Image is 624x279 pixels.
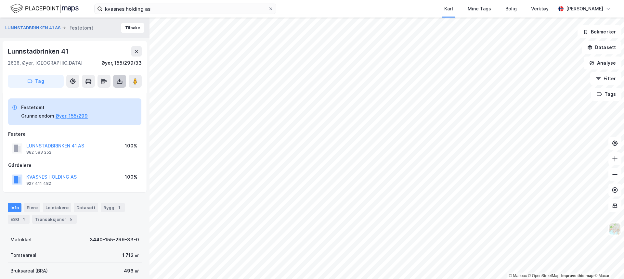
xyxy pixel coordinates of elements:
a: Improve this map [561,273,593,278]
button: Bokmerker [578,25,621,38]
div: 100% [125,142,137,150]
div: 1 [116,204,122,211]
div: Øyer, 155/299/33 [101,59,142,67]
div: 2636, Øyer, [GEOGRAPHIC_DATA] [8,59,83,67]
div: 3440-155-299-33-0 [90,236,139,244]
div: Datasett [74,203,98,212]
div: Mine Tags [468,5,491,13]
div: Gårdeiere [8,161,141,169]
div: Tomteareal [10,251,36,259]
a: OpenStreetMap [528,273,560,278]
div: Festetomt [21,104,88,111]
div: Matrikkel [10,236,32,244]
div: Transaksjoner [32,215,77,224]
button: Tags [591,88,621,101]
div: Grunneiendom [21,112,54,120]
div: 5 [68,216,74,222]
button: Analyse [584,57,621,70]
div: Bruksareal (BRA) [10,267,48,275]
button: Tilbake [121,23,144,33]
button: LUNNSTADBRINKEN 41 AS [5,25,62,31]
div: Festetomt [70,24,93,32]
div: [PERSON_NAME] [566,5,603,13]
div: Bygg [101,203,125,212]
div: 927 411 482 [26,181,51,186]
div: Bolig [505,5,517,13]
div: 882 583 252 [26,150,51,155]
div: 496 ㎡ [124,267,139,275]
div: 100% [125,173,137,181]
a: Mapbox [509,273,527,278]
div: Kart [444,5,453,13]
div: Festere [8,130,141,138]
button: Tag [8,75,64,88]
iframe: Chat Widget [591,248,624,279]
button: Datasett [582,41,621,54]
div: Verktøy [531,5,549,13]
div: 1 712 ㎡ [122,251,139,259]
input: Søk på adresse, matrikkel, gårdeiere, leietakere eller personer [102,4,268,14]
button: Øyer, 155/299 [56,112,88,120]
div: 1 [20,216,27,222]
div: ESG [8,215,30,224]
div: Eiere [24,203,40,212]
button: Filter [590,72,621,85]
img: logo.f888ab2527a4732fd821a326f86c7f29.svg [10,3,79,14]
div: Leietakere [43,203,71,212]
div: Lunnstadbrinken 41 [8,46,70,57]
img: Z [609,223,621,235]
div: Info [8,203,21,212]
